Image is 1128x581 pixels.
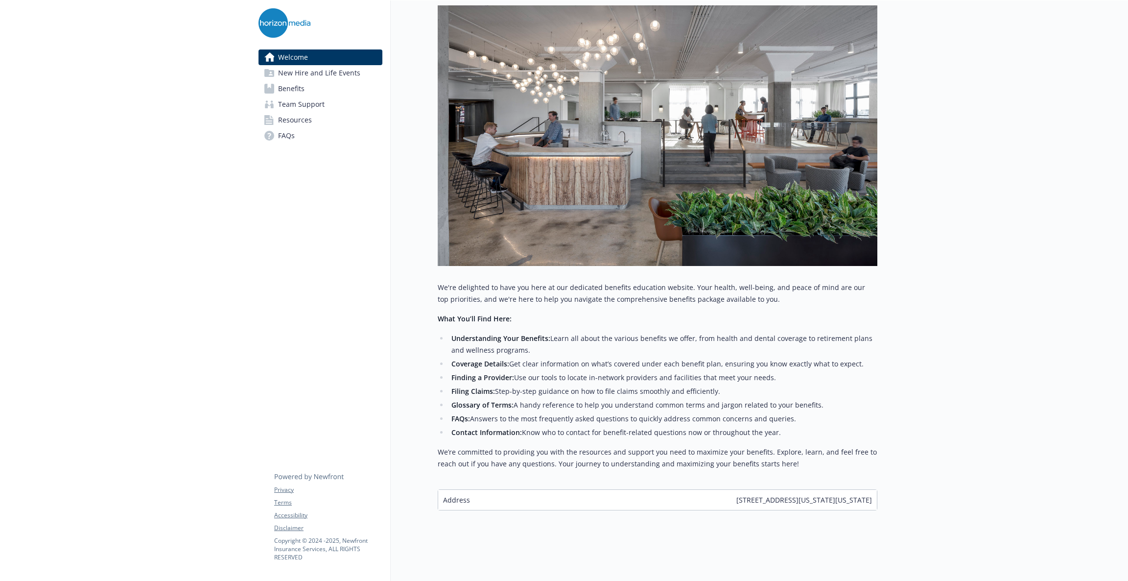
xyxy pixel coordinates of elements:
[278,128,295,144] span: FAQs
[438,446,877,470] p: We’re committed to providing you with the resources and support you need to maximize your benefit...
[438,282,877,305] p: We're delighted to have you here at our dedicated benefits education website. Your health, well-b...
[451,387,495,396] strong: Filing Claims:
[274,498,382,507] a: Terms
[278,65,360,81] span: New Hire and Life Events
[274,511,382,520] a: Accessibility
[258,65,382,81] a: New Hire and Life Events
[448,399,877,411] li: A handy reference to help you understand common terms and jargon related to your benefits.
[278,97,325,112] span: Team Support
[258,49,382,65] a: Welcome
[278,49,308,65] span: Welcome
[448,372,877,384] li: Use our tools to locate in-network providers and facilities that meet your needs.
[451,400,514,410] strong: Glossary of Terms:
[438,314,512,323] strong: What You’ll Find Here:
[451,414,470,423] strong: FAQs:
[274,536,382,561] p: Copyright © 2024 - 2025 , Newfront Insurance Services, ALL RIGHTS RESERVED
[274,524,382,533] a: Disclaimer
[278,81,305,97] span: Benefits
[451,373,514,382] strong: Finding a Provider:
[736,495,872,505] span: [STREET_ADDRESS][US_STATE][US_STATE]
[443,495,470,505] span: Address
[258,97,382,112] a: Team Support
[274,485,382,494] a: Privacy
[448,358,877,370] li: Get clear information on what’s covered under each benefit plan, ensuring you know exactly what t...
[438,5,877,266] img: overview page banner
[448,386,877,397] li: Step-by-step guidance on how to file claims smoothly and efficiently.
[258,112,382,128] a: Resources
[448,427,877,438] li: Know who to contact for benefit-related questions now or throughout the year.
[448,413,877,425] li: Answers to the most frequently asked questions to quickly address common concerns and queries.
[451,428,522,437] strong: Contact Information:
[258,128,382,144] a: FAQs
[278,112,312,128] span: Resources
[258,81,382,97] a: Benefits
[451,334,550,343] strong: Understanding Your Benefits:
[451,359,509,368] strong: Coverage Details:
[448,333,877,356] li: Learn all about the various benefits we offer, from health and dental coverage to retirement plan...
